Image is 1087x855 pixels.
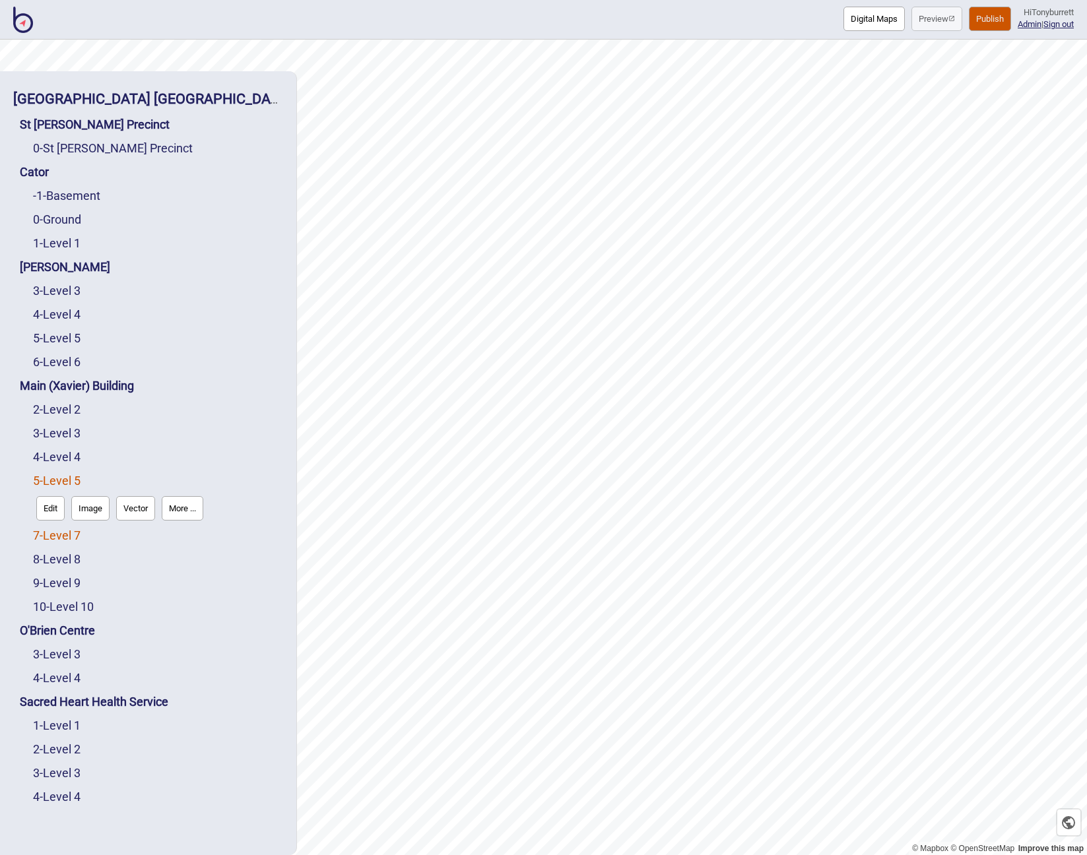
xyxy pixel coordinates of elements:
div: Level 4 [33,785,283,809]
div: Level 4 [33,303,283,327]
div: Ground [33,208,283,232]
a: Previewpreview [911,7,962,31]
div: Level 2 [33,738,283,761]
div: Level 1 [33,714,283,738]
button: Vector [116,496,155,521]
a: Mapbox [912,844,948,853]
div: Main (Xavier) Building [20,374,283,398]
a: 0-St [PERSON_NAME] Precinct [33,141,193,155]
div: De Lacy [20,255,283,279]
a: 4-Level 4 [33,307,81,321]
a: [GEOGRAPHIC_DATA] [GEOGRAPHIC_DATA] [13,90,291,107]
div: Level 5 [33,327,283,350]
div: Level 4 [33,666,283,690]
a: 10-Level 10 [33,600,94,614]
button: More ... [162,496,203,521]
a: -1-Basement [33,189,100,203]
div: Level 4 [33,445,283,469]
div: Hi Tonyburrett [1018,7,1074,18]
div: St Vincent's Precinct [33,137,283,160]
button: Digital Maps [843,7,905,31]
a: Vector [113,493,158,524]
a: 2-Level 2 [33,742,81,756]
a: 0-Ground [33,212,81,226]
img: preview [948,15,955,22]
a: OpenStreetMap [950,844,1014,853]
a: O'Brien Centre [20,623,95,637]
div: Level 8 [33,548,283,571]
div: Level 10 [33,595,283,619]
button: Publish [969,7,1011,31]
a: Cator [20,165,49,179]
div: St Vincent's Public Hospital Sydney [13,84,283,113]
a: 3-Level 3 [33,426,81,440]
div: Level 3 [33,761,283,785]
div: O'Brien Centre [20,619,283,643]
a: 3-Level 3 [33,647,81,661]
a: St [PERSON_NAME] Precinct [20,117,170,131]
a: 6-Level 6 [33,355,81,369]
button: Preview [911,7,962,31]
a: [PERSON_NAME] [20,260,110,274]
a: 5-Level 5 [33,331,81,345]
div: Level 9 [33,571,283,595]
img: BindiMaps CMS [13,7,33,33]
a: 2-Level 2 [33,402,81,416]
div: Cator [20,160,283,184]
div: Level 5 [33,469,283,524]
a: 3-Level 3 [33,284,81,298]
div: Sacred Heart Health Service [20,690,283,714]
a: Admin [1018,19,1041,29]
a: Image [68,493,113,524]
div: Level 3 [33,643,283,666]
a: 7-Level 7 [33,528,81,542]
a: More ... [158,493,207,524]
a: 9-Level 9 [33,576,81,590]
div: St Vincent's Precinct [20,113,283,137]
a: 4-Level 4 [33,450,81,464]
div: Level 3 [33,279,283,303]
a: Sacred Heart Health Service [20,695,168,709]
button: Edit [36,496,65,521]
a: 8-Level 8 [33,552,81,566]
button: Image [71,496,110,521]
a: 1-Level 1 [33,236,81,250]
a: Map feedback [1018,844,1084,853]
div: Level 2 [33,398,283,422]
button: Sign out [1043,19,1074,29]
a: Main (Xavier) Building [20,379,134,393]
a: 3-Level 3 [33,766,81,780]
div: Level 3 [33,422,283,445]
div: Basement [33,184,283,208]
a: 4-Level 4 [33,790,81,804]
div: Level 1 [33,232,283,255]
div: Level 6 [33,350,283,374]
a: 1-Level 1 [33,718,81,732]
a: Edit [33,493,68,524]
a: 4-Level 4 [33,671,81,685]
a: 5-Level 5 [33,474,81,488]
div: Level 7 [33,524,283,548]
span: | [1018,19,1043,29]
